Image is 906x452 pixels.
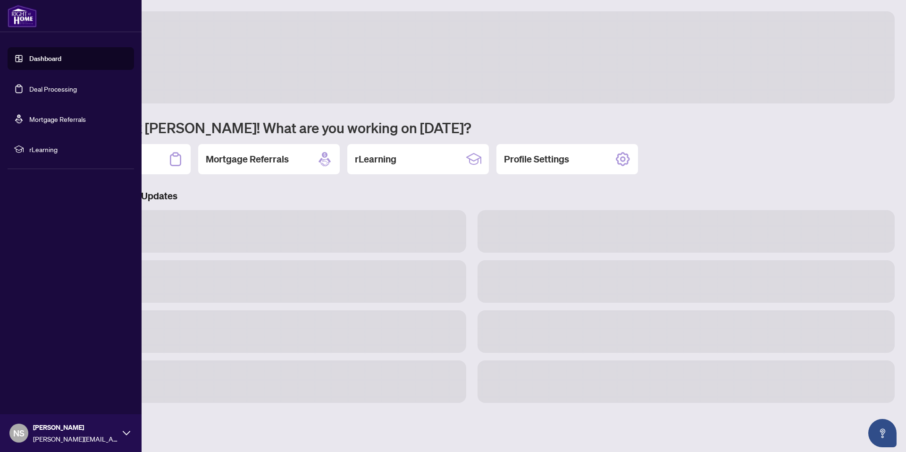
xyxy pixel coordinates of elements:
h1: Welcome back [PERSON_NAME]! What are you working on [DATE]? [49,119,895,136]
a: Mortgage Referrals [29,115,86,123]
span: [PERSON_NAME][EMAIL_ADDRESS][DOMAIN_NAME] [33,434,118,444]
span: [PERSON_NAME] [33,422,118,433]
h2: Profile Settings [504,153,569,166]
img: logo [8,5,37,27]
span: NS [13,426,25,440]
a: Dashboard [29,54,61,63]
h2: Mortgage Referrals [206,153,289,166]
a: Deal Processing [29,85,77,93]
h3: Brokerage & Industry Updates [49,189,895,203]
span: rLearning [29,144,127,154]
button: Open asap [868,419,897,447]
h2: rLearning [355,153,396,166]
